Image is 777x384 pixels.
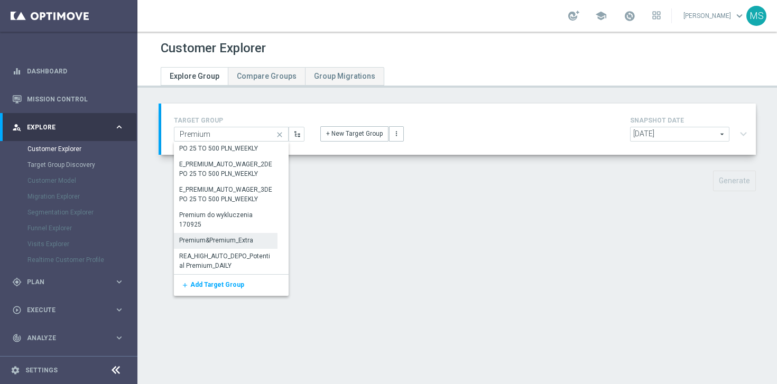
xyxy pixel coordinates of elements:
button: Mission Control [12,95,125,104]
div: Press SPACE to select this row. [174,157,277,182]
span: Execute [27,307,114,313]
div: TARGET GROUP close + New Target Group more_vert SNAPSHOT DATE arrow_drop_down expand_more [174,114,743,144]
i: play_circle_outline [12,305,22,315]
i: keyboard_arrow_right [114,277,124,287]
div: E_PREMIUM_AUTO_WAGER_3DEPO 25 TO 500 PLN_WEEKLY [179,185,272,204]
button: equalizer Dashboard [12,67,125,76]
div: Migration Explorer [27,189,136,204]
div: Customer Explorer [27,141,136,157]
div: Press SPACE to select this row. [174,182,277,208]
span: Plan [27,279,114,285]
a: Mission Control [27,85,124,113]
button: gps_fixed Plan keyboard_arrow_right [12,278,125,286]
button: person_search Explore keyboard_arrow_right [12,123,125,132]
button: + New Target Group [320,126,388,141]
a: Dashboard [27,57,124,85]
div: Execute [12,305,114,315]
div: Explore [12,123,114,132]
span: Explore [27,124,114,130]
div: Press SPACE to select this row. [174,275,289,296]
div: E_PREMIUM_AUTO_WAGER_2DEPO 25 TO 500 PLN_WEEKLY [179,160,272,179]
h4: SNAPSHOT DATE [630,117,752,124]
div: Press SPACE to select this row. [174,249,277,274]
div: Realtime Customer Profile [27,252,136,268]
button: Generate [713,171,756,191]
div: Funnel Explorer [27,220,136,236]
a: Customer Explorer [27,145,110,153]
div: Press SPACE to select this row. [174,208,277,233]
span: school [595,10,607,22]
span: keyboard_arrow_down [734,10,745,22]
div: REA_HIGH_AUTO_DEPO_Potential Premium_DAILY [179,251,272,270]
i: close [272,127,288,142]
span: Group Migrations [314,72,375,80]
i: add [179,282,189,289]
i: gps_fixed [12,277,22,287]
div: Visits Explorer [27,236,136,252]
i: track_changes [12,333,22,343]
div: Dashboard [12,57,124,85]
div: Premium do wykluczenia 170925 [179,210,272,229]
div: Press SPACE to select this row. [174,132,277,157]
div: Premium&Premium_Extra [179,236,253,245]
span: Add Target Group [190,281,244,288]
input: Quick find [174,127,289,142]
i: settings [11,366,20,375]
div: Customer Model [27,173,136,189]
div: Press SPACE to select this row. [174,233,277,249]
div: Analyze [12,333,114,343]
i: equalizer [12,67,22,76]
i: keyboard_arrow_right [114,333,124,343]
i: person_search [12,123,22,132]
button: track_changes Analyze keyboard_arrow_right [12,334,125,342]
button: play_circle_outline Execute keyboard_arrow_right [12,306,125,314]
div: MS [746,6,766,26]
div: E_PREMIUM_AUTO_WAGER_1DEPO 25 TO 500 PLN_WEEKLY [179,134,272,153]
ul: Tabs [161,67,384,86]
i: more_vert [393,130,400,137]
span: Explore Group [170,72,219,80]
div: Plan [12,277,114,287]
span: Compare Groups [237,72,297,80]
a: [PERSON_NAME]keyboard_arrow_down [682,8,746,24]
div: Mission Control [12,85,124,113]
a: Target Group Discovery [27,161,110,169]
button: add Add Target Group [174,275,190,296]
button: more_vert [389,126,404,141]
div: Segmentation Explorer [27,204,136,220]
i: keyboard_arrow_right [114,305,124,315]
h4: TARGET GROUP [174,117,304,124]
h1: Customer Explorer [161,41,266,56]
a: Settings [25,367,58,373]
div: Target Group Discovery [27,157,136,173]
i: keyboard_arrow_right [114,122,124,132]
span: Analyze [27,335,114,341]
